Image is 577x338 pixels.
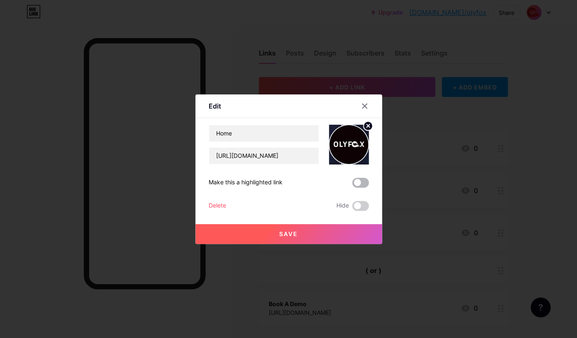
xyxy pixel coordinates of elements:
input: Title [209,125,319,142]
img: link_thumbnail [329,125,369,164]
button: Save [195,224,382,244]
span: Save [279,230,298,237]
span: Hide [336,201,349,211]
div: Delete [209,201,226,211]
input: URL [209,147,319,164]
div: Edit [209,101,221,111]
div: Make this a highlighted link [209,178,282,188]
